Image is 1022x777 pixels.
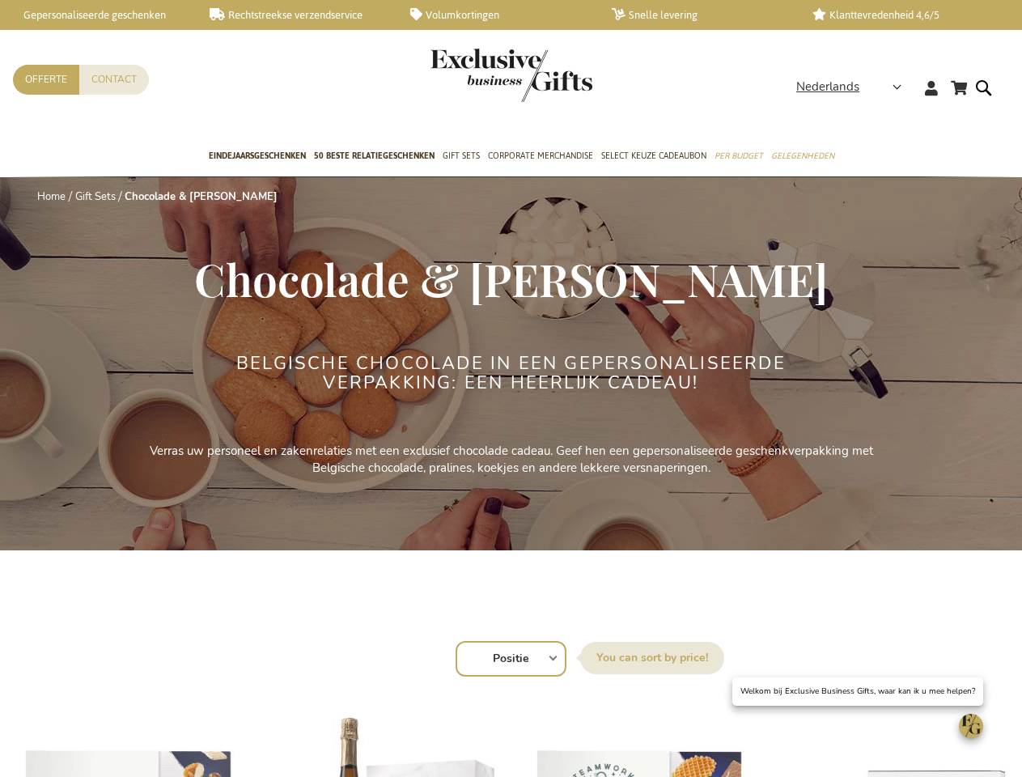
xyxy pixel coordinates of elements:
[79,65,149,95] a: Contact
[796,78,859,96] span: Nederlands
[443,137,480,177] a: Gift Sets
[612,8,787,22] a: Snelle levering
[430,49,511,102] a: store logo
[715,147,763,164] span: Per Budget
[812,8,988,22] a: Klanttevredenheid 4,6/5
[209,147,306,164] span: Eindejaarsgeschenken
[125,189,278,204] strong: Chocolade & [PERSON_NAME]
[601,137,706,177] a: Select Keuze Cadeaubon
[771,147,834,164] span: Gelegenheden
[75,189,116,204] a: Gift Sets
[147,443,876,478] p: Verras uw personeel en zakenrelaties met een exclusief chocolade cadeau. Geef hen een gepersonali...
[410,8,586,22] a: Volumkortingen
[210,8,385,22] a: Rechtstreekse verzendservice
[443,147,480,164] span: Gift Sets
[314,137,435,177] a: 50 beste relatiegeschenken
[430,49,592,102] img: Exclusive Business gifts logo
[13,65,79,95] a: Offerte
[771,137,834,177] a: Gelegenheden
[580,642,724,674] label: Sorteer op
[208,354,815,393] h2: Belgische chocolade in een gepersonaliseerde verpakking: een heerlijk cadeau!
[194,248,828,308] span: Chocolade & [PERSON_NAME]
[314,147,435,164] span: 50 beste relatiegeschenken
[488,137,593,177] a: Corporate Merchandise
[601,147,706,164] span: Select Keuze Cadeaubon
[8,8,184,22] a: Gepersonaliseerde geschenken
[488,147,593,164] span: Corporate Merchandise
[209,137,306,177] a: Eindejaarsgeschenken
[37,189,66,204] a: Home
[715,137,763,177] a: Per Budget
